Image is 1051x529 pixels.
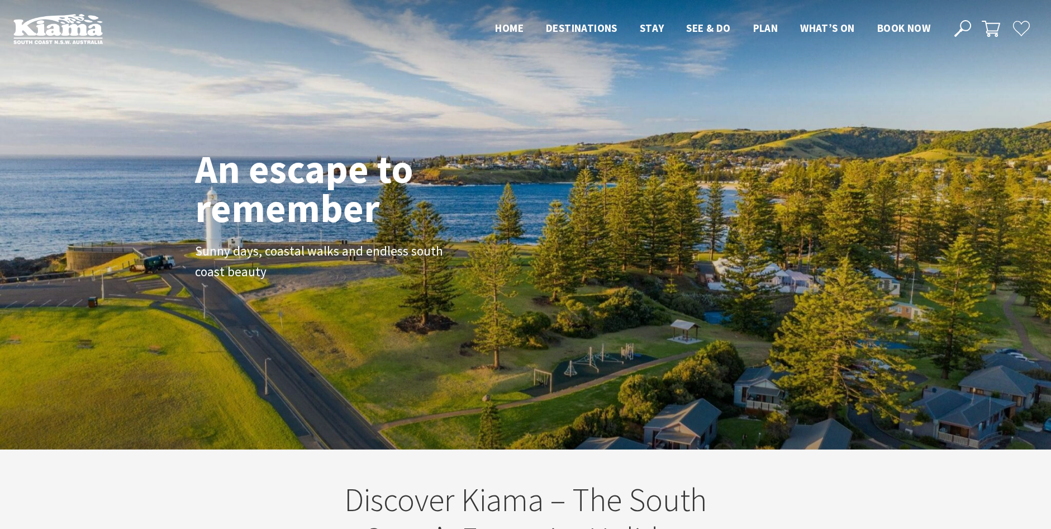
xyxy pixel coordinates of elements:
span: Plan [753,21,778,35]
span: Stay [640,21,664,35]
span: Home [495,21,524,35]
nav: Main Menu [484,20,941,38]
span: Book now [877,21,930,35]
span: Destinations [546,21,617,35]
span: What’s On [800,21,855,35]
h1: An escape to remember [195,149,502,228]
img: Kiama Logo [13,13,103,44]
p: Sunny days, coastal walks and endless south coast beauty [195,241,446,282]
span: See & Do [686,21,730,35]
